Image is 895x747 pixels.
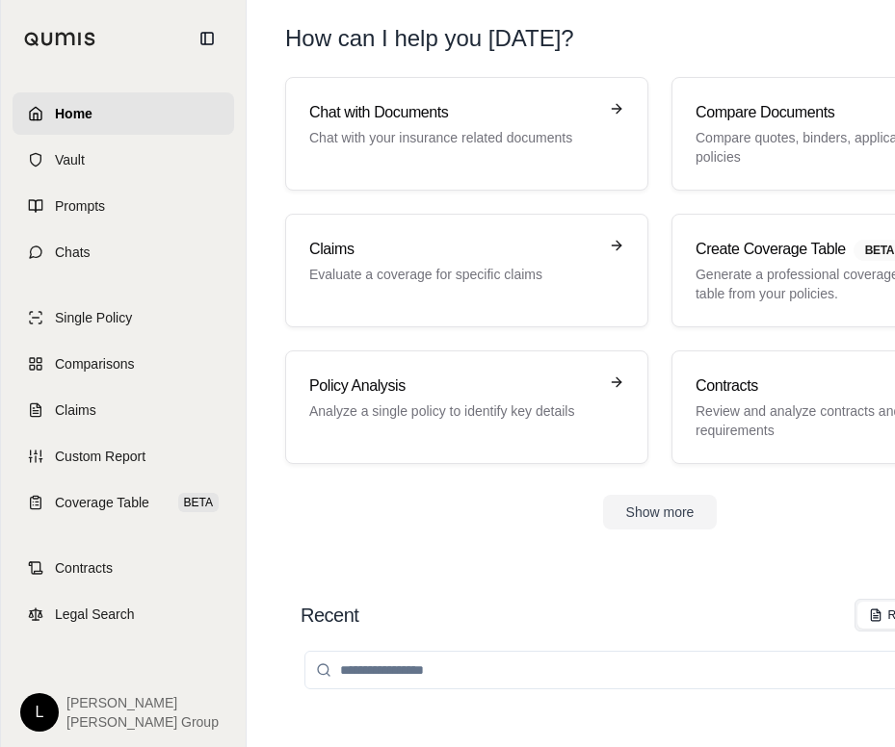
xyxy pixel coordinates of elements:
[13,389,234,431] a: Claims
[603,495,718,529] button: Show more
[309,374,597,398] h3: Policy Analysis
[309,265,597,284] p: Evaluate a coverage for specific claims
[55,493,149,512] span: Coverage Table
[55,308,132,327] span: Single Policy
[13,435,234,477] a: Custom Report
[309,401,597,421] p: Analyze a single policy to identify key details
[13,593,234,635] a: Legal Search
[66,693,219,712] span: [PERSON_NAME]
[55,243,91,262] span: Chats
[55,150,85,169] span: Vault
[13,185,234,227] a: Prompts
[13,139,234,181] a: Vault
[13,92,234,135] a: Home
[13,343,234,385] a: Comparisons
[301,602,358,629] h2: Recent
[13,481,234,524] a: Coverage TableBETA
[192,23,223,54] button: Collapse sidebar
[55,558,113,578] span: Contracts
[55,196,105,216] span: Prompts
[55,605,135,624] span: Legal Search
[55,104,92,123] span: Home
[13,547,234,589] a: Contracts
[178,493,219,512] span: BETA
[55,447,145,466] span: Custom Report
[309,238,597,261] h3: Claims
[285,350,648,464] a: Policy AnalysisAnalyze a single policy to identify key details
[66,712,219,732] span: [PERSON_NAME] Group
[20,693,59,732] div: L
[309,101,597,124] h3: Chat with Documents
[13,231,234,273] a: Chats
[24,32,96,46] img: Qumis Logo
[13,296,234,339] a: Single Policy
[285,77,648,191] a: Chat with DocumentsChat with your insurance related documents
[55,354,134,373] span: Comparisons
[285,214,648,327] a: ClaimsEvaluate a coverage for specific claims
[55,400,96,420] span: Claims
[309,128,597,147] p: Chat with your insurance related documents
